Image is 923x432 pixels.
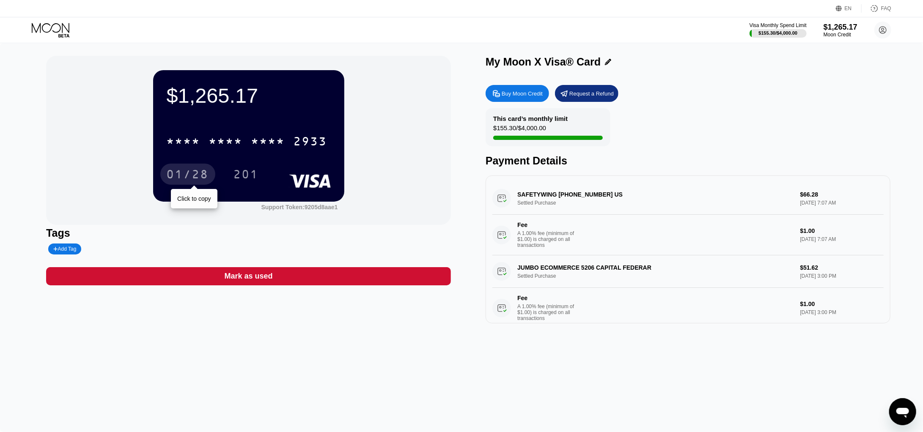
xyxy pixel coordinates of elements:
div: Add Tag [48,243,81,254]
div: $1,265.17 [824,23,857,32]
div: A 1.00% fee (minimum of $1.00) is charged on all transactions [517,230,581,248]
div: Request a Refund [555,85,618,102]
div: FeeA 1.00% fee (minimum of $1.00) is charged on all transactions$1.00[DATE] 3:00 PM [492,288,884,328]
div: [DATE] 3:00 PM [800,309,884,315]
div: Tags [46,227,451,239]
div: Buy Moon Credit [486,85,549,102]
div: Request a Refund [569,90,614,97]
div: FAQ [862,4,891,13]
div: Visa Monthly Spend Limit [750,22,807,28]
div: Mark as used [225,271,273,281]
div: EN [836,4,862,13]
div: 01/28 [160,164,215,185]
div: $1.00 [800,227,884,234]
div: Support Token:9205d8aae1 [261,204,338,211]
iframe: Button to launch messaging window [889,398,916,425]
div: Visa Monthly Spend Limit$155.30/$4,000.00 [750,22,807,38]
div: $155.30 / $4,000.00 [493,124,546,136]
div: Fee [517,221,577,228]
div: 01/28 [167,169,209,182]
div: 201 [227,164,265,185]
div: FAQ [881,5,891,11]
div: [DATE] 7:07 AM [800,236,884,242]
div: Click to copy [177,195,211,202]
div: $1,265.17Moon Credit [824,23,857,38]
div: 2933 [294,136,327,149]
div: $155.30 / $4,000.00 [758,30,797,36]
div: This card’s monthly limit [493,115,568,122]
div: My Moon X Visa® Card [486,56,601,68]
div: Fee [517,295,577,301]
div: $1.00 [800,301,884,307]
div: Moon Credit [824,32,857,38]
div: Buy Moon Credit [502,90,543,97]
div: A 1.00% fee (minimum of $1.00) is charged on all transactions [517,303,581,321]
div: Mark as used [46,267,451,285]
div: $1,265.17 [167,84,331,107]
div: FeeA 1.00% fee (minimum of $1.00) is charged on all transactions$1.00[DATE] 7:07 AM [492,215,884,255]
div: Payment Details [486,155,890,167]
div: Support Token: 9205d8aae1 [261,204,338,211]
div: EN [845,5,852,11]
div: Add Tag [53,246,76,252]
div: 201 [233,169,259,182]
